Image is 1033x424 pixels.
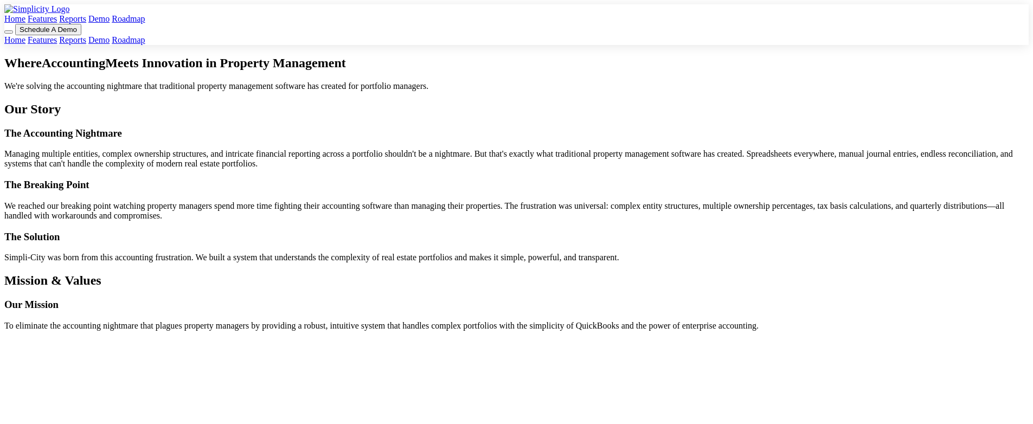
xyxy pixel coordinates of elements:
[4,273,1029,288] h2: Mission & Values
[28,35,57,44] a: Features
[15,24,81,35] button: Schedule A Demo
[112,14,145,23] a: Roadmap
[4,35,25,44] a: Home
[88,14,110,23] a: Demo
[15,24,81,34] a: Schedule A Demo
[4,321,1029,331] p: To eliminate the accounting nightmare that plagues property managers by providing a robust, intui...
[4,14,25,23] a: Home
[42,56,105,70] span: Accounting
[59,14,86,23] a: Reports
[28,14,57,23] a: Features
[4,201,1029,221] p: We reached our breaking point watching property managers spend more time fighting their accountin...
[4,102,1029,117] h2: Our Story
[4,4,69,14] img: Simplicity Logo
[112,35,145,44] a: Roadmap
[4,179,1029,191] h3: The Breaking Point
[59,35,86,44] a: Reports
[4,299,1029,311] h3: Our Mission
[88,35,110,44] a: Demo
[4,56,1029,70] h1: Where Meets Innovation in Property Management
[4,127,1029,139] h3: The Accounting Nightmare
[4,253,1029,262] p: Simpli-City was born from this accounting frustration. We built a system that understands the com...
[4,149,1029,169] p: Managing multiple entities, complex ownership structures, and intricate financial reporting acros...
[4,81,1029,91] p: We're solving the accounting nightmare that traditional property management software has created ...
[4,231,1029,243] h3: The Solution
